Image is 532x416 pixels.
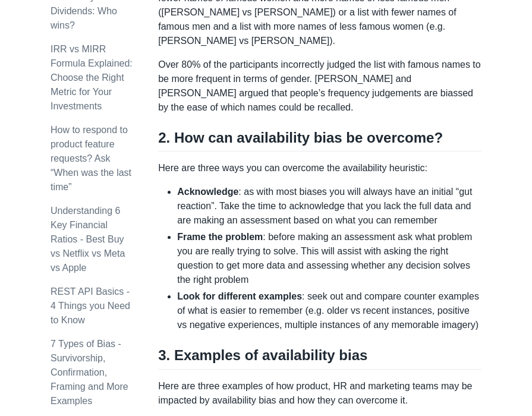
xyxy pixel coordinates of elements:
h2: 2. How can availability bias be overcome? [158,129,481,152]
a: Understanding 6 Key Financial Ratios - Best Buy vs Netflix vs Meta vs Apple [51,206,125,273]
a: 7 Types of Bias - Survivorship, Confirmation, Framing and More Examples [51,339,128,406]
p: Over 80% of the participants incorrectly judged the list with famous names to be more frequent in... [158,58,481,115]
a: IRR vs MIRR Formula Explained: Choose the Right Metric for Your Investments [51,44,133,111]
strong: Acknowledge [177,187,238,197]
a: How to respond to product feature requests? Ask “When was the last time” [51,125,131,192]
p: Here are three examples of how product, HR and marketing teams may be impacted by availability bi... [158,379,481,408]
strong: Frame the problem [177,232,263,242]
p: Here are three ways you can overcome the availability heuristic: [158,161,481,175]
li: : as with most biases you will always have an initial “gut reaction”. Take the time to acknowledg... [177,185,481,228]
li: : before making an assessment ask what problem you are really trying to solve. This will assist w... [177,230,481,287]
li: : seek out and compare counter examples of what is easier to remember (e.g. older vs recent insta... [177,289,481,332]
h2: 3. Examples of availability bias [158,346,481,369]
a: REST API Basics - 4 Things you Need to Know [51,286,130,325]
strong: Look for different examples [177,291,302,301]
